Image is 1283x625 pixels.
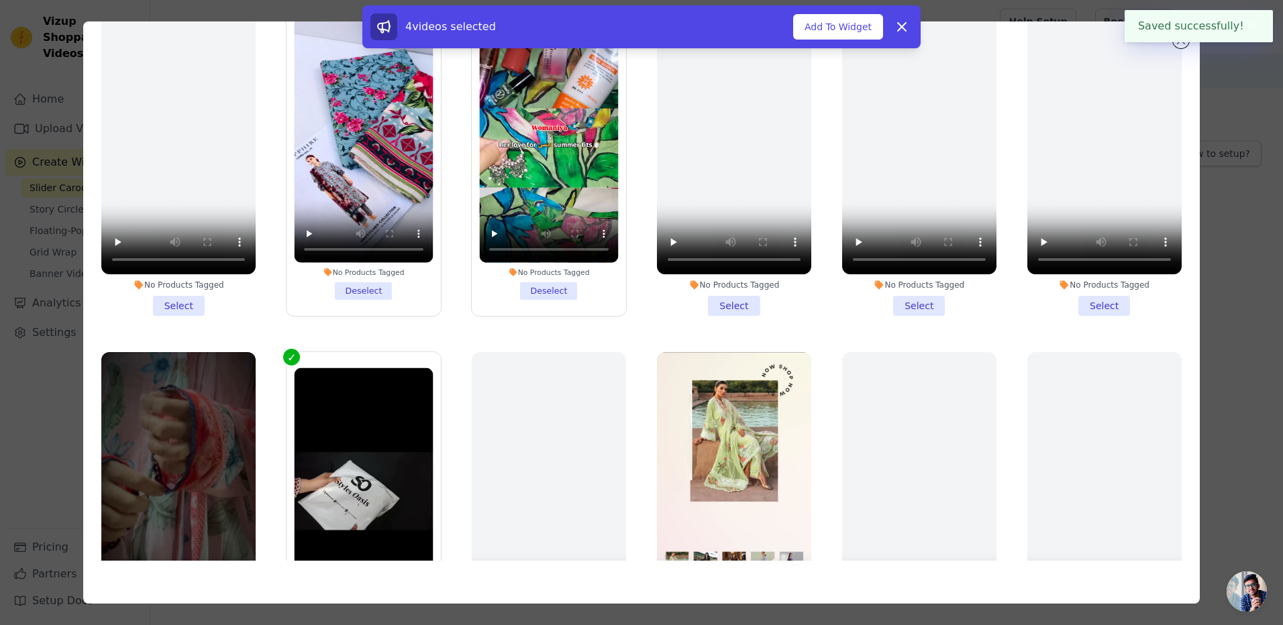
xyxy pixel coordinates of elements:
[1027,280,1182,290] div: No Products Tagged
[793,14,883,40] button: Add To Widget
[1125,10,1273,42] div: Saved successfully!
[842,280,996,290] div: No Products Tagged
[657,280,811,290] div: No Products Tagged
[1227,571,1267,612] div: Open chat
[405,20,496,33] span: 4 videos selected
[480,268,619,277] div: No Products Tagged
[295,268,433,277] div: No Products Tagged
[1244,18,1260,34] button: Close
[101,280,256,290] div: No Products Tagged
